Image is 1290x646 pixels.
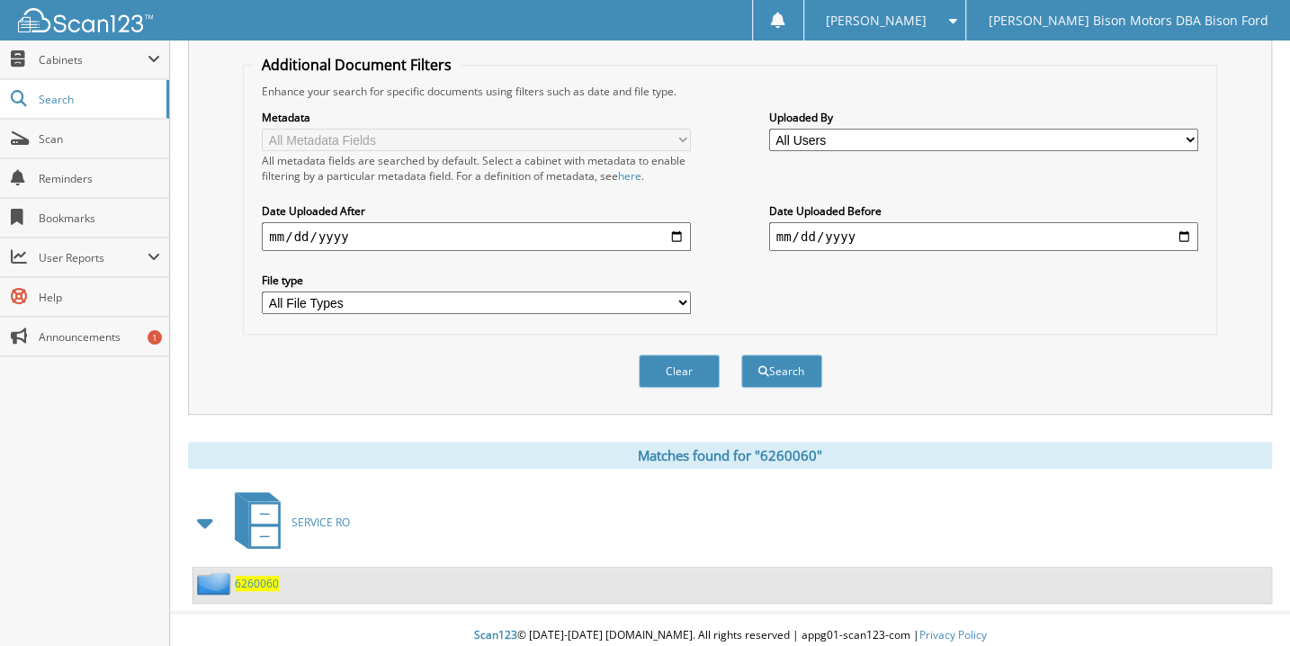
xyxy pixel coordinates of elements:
[769,203,1198,219] label: Date Uploaded Before
[291,515,350,530] span: SERVICE RO
[262,153,691,184] div: All metadata fields are searched by default. Select a cabinet with metadata to enable filtering b...
[989,15,1268,26] span: [PERSON_NAME] Bison Motors DBA Bison Ford
[39,131,160,147] span: Scan
[39,52,148,67] span: Cabinets
[253,55,461,75] legend: Additional Document Filters
[39,211,160,226] span: Bookmarks
[826,15,927,26] span: [PERSON_NAME]
[262,110,691,125] label: Metadata
[39,92,157,107] span: Search
[741,354,822,388] button: Search
[474,627,517,642] span: Scan123
[639,354,720,388] button: Clear
[769,110,1198,125] label: Uploaded By
[919,627,987,642] a: Privacy Policy
[39,250,148,265] span: User Reports
[235,576,279,591] a: 6260060
[769,222,1198,251] input: end
[197,572,235,595] img: folder2.png
[262,203,691,219] label: Date Uploaded After
[618,168,641,184] a: here
[39,171,160,186] span: Reminders
[39,329,160,345] span: Announcements
[148,330,162,345] div: 1
[262,222,691,251] input: start
[18,8,153,32] img: scan123-logo-white.svg
[39,290,160,305] span: Help
[262,273,691,288] label: File type
[253,84,1207,99] div: Enhance your search for specific documents using filters such as date and file type.
[224,487,350,558] a: SERVICE RO
[188,442,1272,469] div: Matches found for "6260060"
